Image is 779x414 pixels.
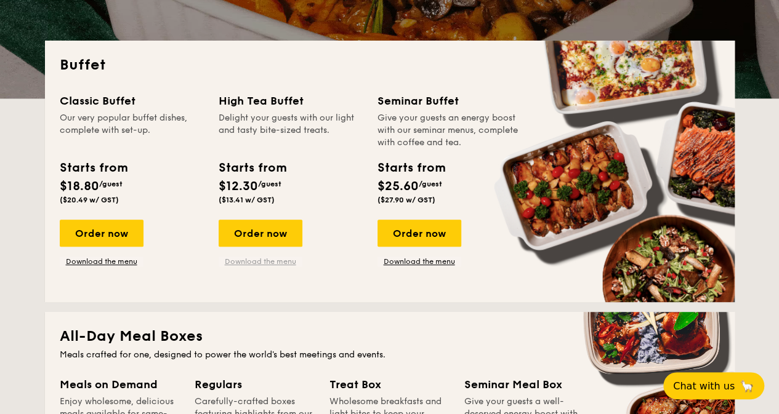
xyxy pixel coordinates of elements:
[419,180,442,188] span: /guest
[60,257,143,266] a: Download the menu
[219,220,302,247] div: Order now
[99,180,123,188] span: /guest
[60,376,180,393] div: Meals on Demand
[219,92,363,109] div: High Tea Buffet
[60,55,720,75] h2: Buffet
[663,372,764,399] button: Chat with us🦙
[60,112,204,149] div: Our very popular buffet dishes, complete with set-up.
[219,112,363,149] div: Delight your guests with our light and tasty bite-sized treats.
[219,196,275,204] span: ($13.41 w/ GST)
[219,257,302,266] a: Download the menu
[377,220,461,247] div: Order now
[60,327,720,346] h2: All-Day Meal Boxes
[377,196,435,204] span: ($27.90 w/ GST)
[740,379,754,393] span: 🦙
[258,180,281,188] span: /guest
[60,220,143,247] div: Order now
[60,92,204,109] div: Classic Buffet
[377,112,522,149] div: Give your guests an energy boost with our seminar menus, complete with coffee and tea.
[377,92,522,109] div: Seminar Buffet
[60,179,99,194] span: $18.80
[329,376,450,393] div: Treat Box
[195,376,315,393] div: Regulars
[377,159,445,177] div: Starts from
[219,179,258,194] span: $12.30
[60,159,127,177] div: Starts from
[377,257,461,266] a: Download the menu
[60,349,720,361] div: Meals crafted for one, designed to power the world's best meetings and events.
[377,179,419,194] span: $25.60
[219,159,286,177] div: Starts from
[60,196,119,204] span: ($20.49 w/ GST)
[464,376,584,393] div: Seminar Meal Box
[673,380,735,392] span: Chat with us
